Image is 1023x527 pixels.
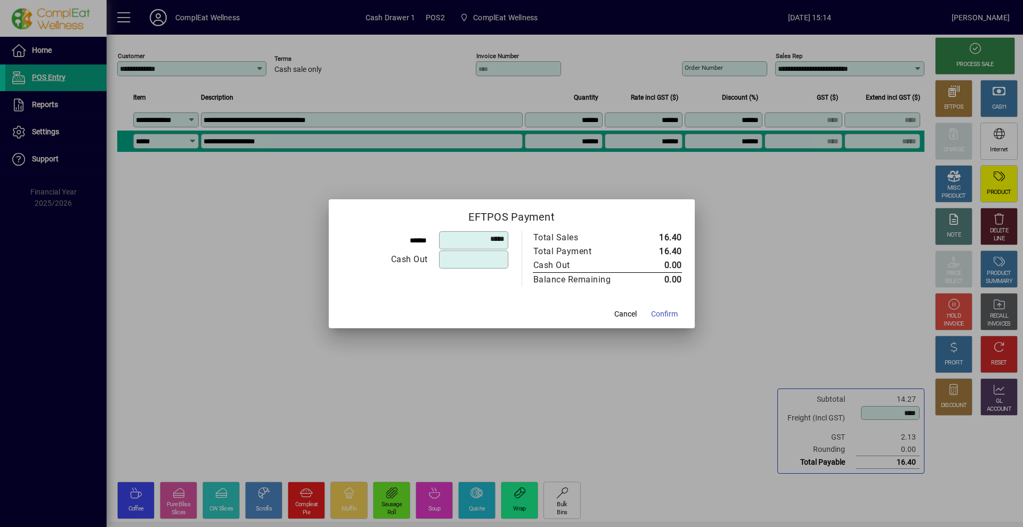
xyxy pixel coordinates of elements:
td: Total Payment [533,245,634,258]
div: Balance Remaining [533,273,623,286]
div: Cash Out [533,259,623,272]
td: 16.40 [634,231,682,245]
button: Cancel [608,305,643,324]
div: Cash Out [342,253,428,266]
td: 16.40 [634,245,682,258]
button: Confirm [647,305,682,324]
td: 0.00 [634,258,682,273]
h2: EFTPOS Payment [329,199,695,230]
td: Total Sales [533,231,634,245]
span: Cancel [614,309,637,320]
span: Confirm [651,309,678,320]
td: 0.00 [634,272,682,287]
